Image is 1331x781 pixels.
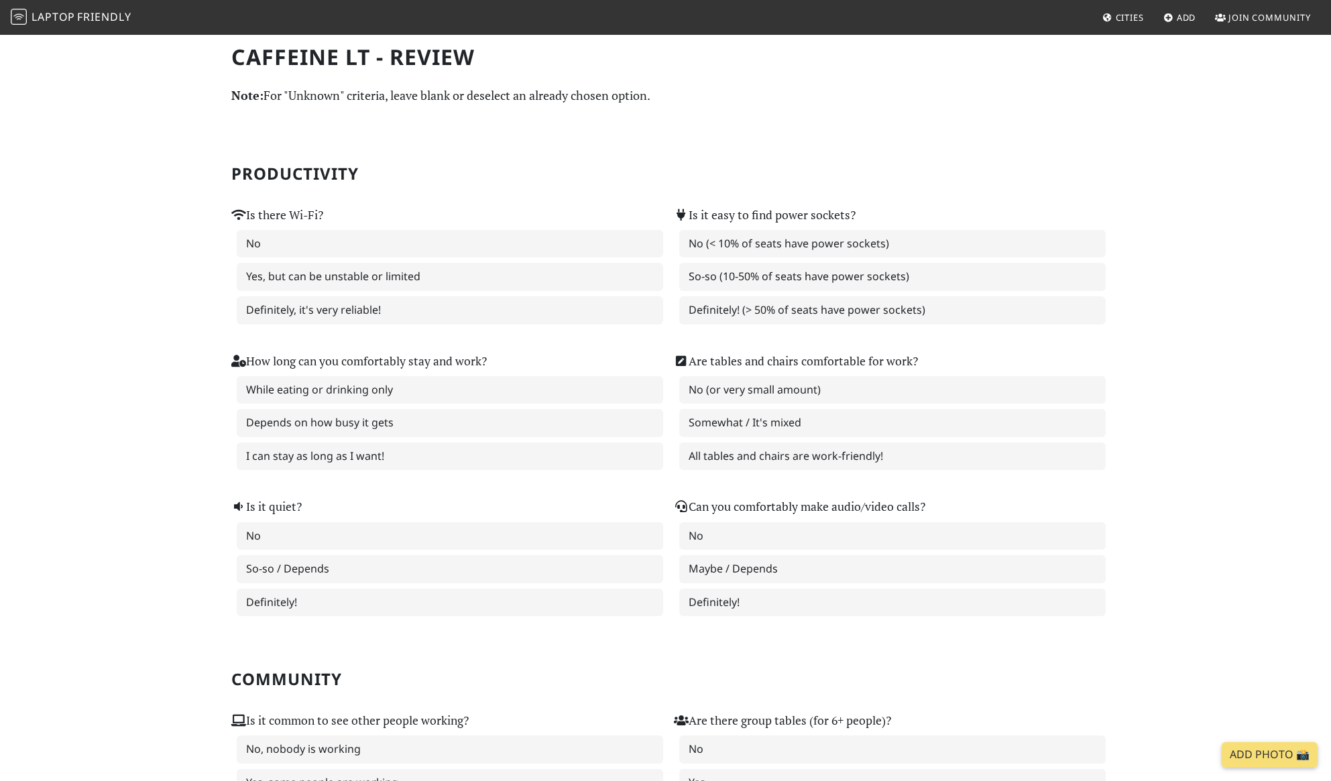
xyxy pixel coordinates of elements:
[674,206,856,225] label: Is it easy to find power sockets?
[679,442,1106,471] label: All tables and chairs are work-friendly!
[237,296,663,324] label: Definitely, it's very reliable!
[237,376,663,404] label: While eating or drinking only
[1116,11,1144,23] span: Cities
[237,263,663,291] label: Yes, but can be unstable or limited
[674,497,925,516] label: Can you comfortably make audio/video calls?
[237,735,663,764] label: No, nobody is working
[679,735,1106,764] label: No
[237,522,663,550] label: No
[231,711,469,730] label: Is it common to see other people working?
[679,522,1106,550] label: No
[679,296,1106,324] label: Definitely! (> 50% of seats have power sockets)
[231,164,1100,184] h2: Productivity
[11,9,27,25] img: LaptopFriendly
[679,376,1106,404] label: No (or very small amount)
[1228,11,1311,23] span: Join Community
[237,555,663,583] label: So-so / Depends
[231,87,264,103] strong: Note:
[674,711,891,730] label: Are there group tables (for 6+ people)?
[1222,742,1318,768] a: Add Photo 📸
[32,9,75,24] span: Laptop
[237,442,663,471] label: I can stay as long as I want!
[231,206,323,225] label: Is there Wi-Fi?
[231,44,1100,70] h1: Caffeine LT - Review
[11,6,131,29] a: LaptopFriendly LaptopFriendly
[237,589,663,617] label: Definitely!
[674,352,918,371] label: Are tables and chairs comfortable for work?
[231,86,1100,105] p: For "Unknown" criteria, leave blank or deselect an already chosen option.
[237,409,663,437] label: Depends on how busy it gets
[231,352,487,371] label: How long can you comfortably stay and work?
[1210,5,1316,29] a: Join Community
[231,497,302,516] label: Is it quiet?
[1158,5,1202,29] a: Add
[1097,5,1149,29] a: Cities
[237,230,663,258] label: No
[679,555,1106,583] label: Maybe / Depends
[231,670,1100,689] h2: Community
[679,230,1106,258] label: No (< 10% of seats have power sockets)
[1177,11,1196,23] span: Add
[77,9,131,24] span: Friendly
[679,589,1106,617] label: Definitely!
[679,263,1106,291] label: So-so (10-50% of seats have power sockets)
[679,409,1106,437] label: Somewhat / It's mixed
